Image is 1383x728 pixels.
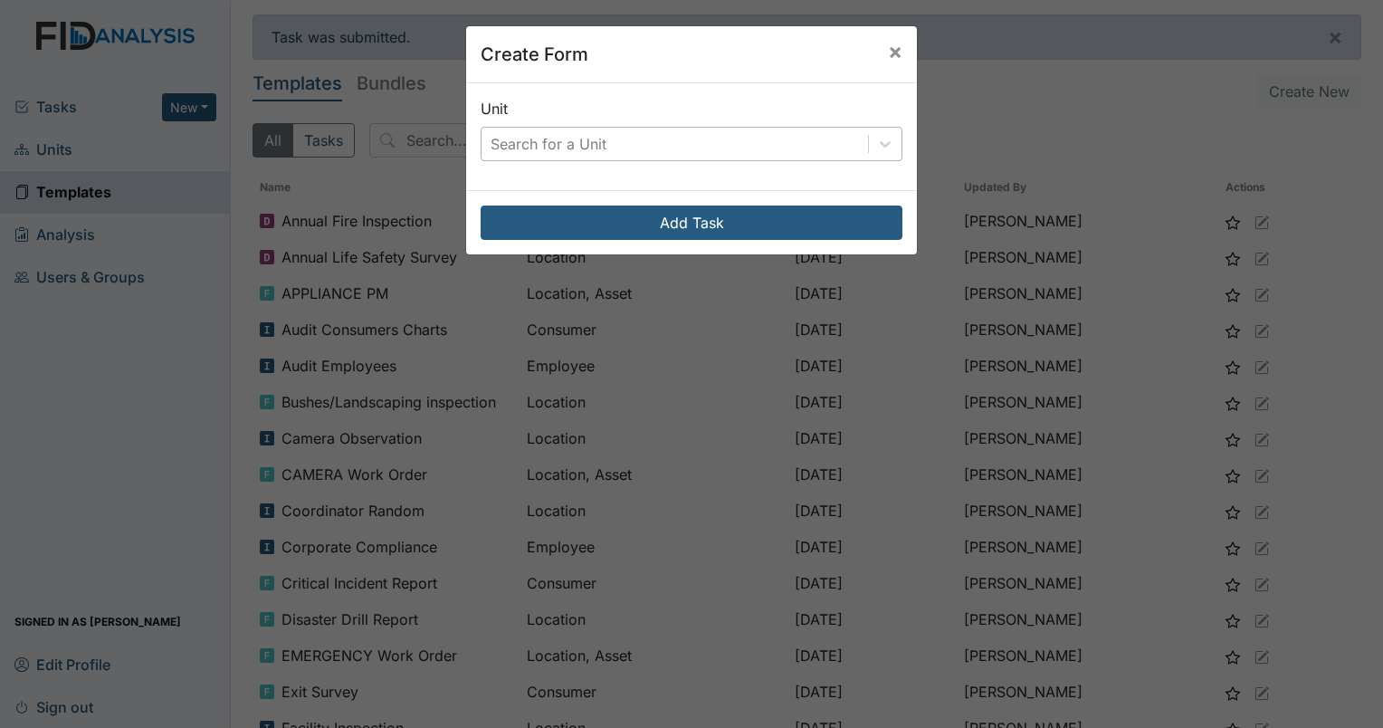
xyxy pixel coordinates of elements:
[873,26,917,77] button: Close
[481,98,508,120] label: Unit
[888,38,902,64] span: ×
[491,133,606,155] div: Search for a Unit
[481,206,902,240] button: Add Task
[481,41,588,68] h5: Create Form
